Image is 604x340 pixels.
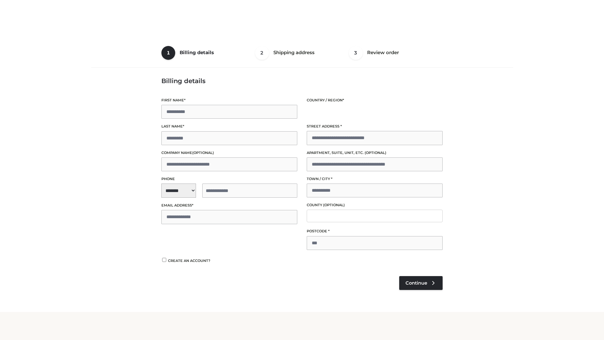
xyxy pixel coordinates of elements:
[307,150,443,156] label: Apartment, suite, unit, etc.
[307,228,443,234] label: Postcode
[192,150,214,155] span: (optional)
[323,203,345,207] span: (optional)
[168,258,210,263] span: Create an account?
[405,280,427,286] span: Continue
[161,97,297,103] label: First name
[307,202,443,208] label: County
[307,97,443,103] label: Country / Region
[307,176,443,182] label: Town / City
[161,150,297,156] label: Company name
[307,123,443,129] label: Street address
[161,77,443,85] h3: Billing details
[161,176,297,182] label: Phone
[161,123,297,129] label: Last name
[161,202,297,208] label: Email address
[161,258,167,262] input: Create an account?
[365,150,386,155] span: (optional)
[399,276,443,290] a: Continue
